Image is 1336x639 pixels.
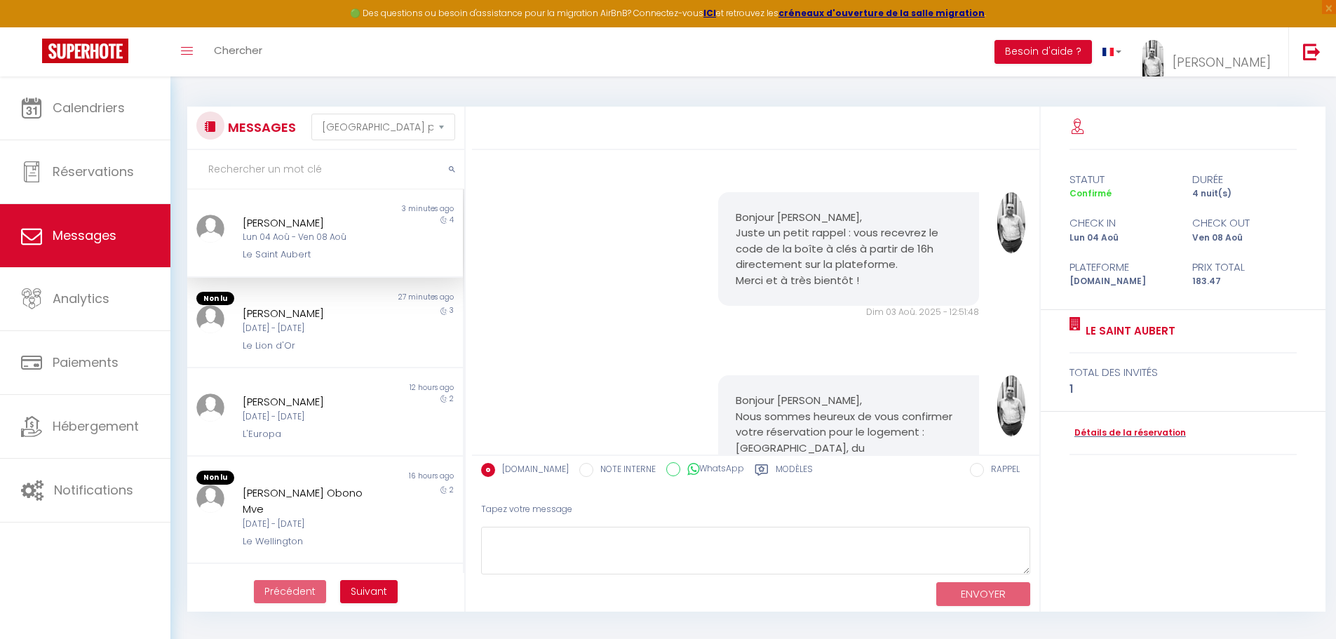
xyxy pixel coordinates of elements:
[984,463,1020,478] label: RAPPEL
[340,580,398,604] button: Next
[243,215,385,231] div: [PERSON_NAME]
[680,462,744,478] label: WhatsApp
[1183,187,1306,201] div: 4 nuit(s)
[42,39,128,63] img: Super Booking
[243,410,385,424] div: [DATE] - [DATE]
[1183,231,1306,245] div: Ven 08 Aoû
[243,322,385,335] div: [DATE] - [DATE]
[776,463,813,480] label: Modèles
[1060,171,1183,188] div: statut
[325,292,462,306] div: 27 minutes ago
[196,485,224,513] img: ...
[325,382,462,394] div: 12 hours ago
[53,163,134,180] span: Réservations
[593,463,656,478] label: NOTE INTERNE
[994,40,1092,64] button: Besoin d'aide ?
[1070,364,1297,381] div: total des invités
[718,306,979,319] div: Dim 03 Aoû. 2025 - 12:51:48
[53,290,109,307] span: Analytics
[203,27,273,76] a: Chercher
[1070,187,1112,199] span: Confirmé
[54,481,133,499] span: Notifications
[1060,259,1183,276] div: Plateforme
[325,203,462,215] div: 3 minutes ago
[1303,43,1321,60] img: logout
[450,485,454,495] span: 2
[1142,40,1163,86] img: ...
[351,584,387,598] span: Suivant
[997,192,1025,253] img: ...
[53,99,125,116] span: Calendriers
[196,292,234,306] span: Non lu
[1173,53,1271,71] span: [PERSON_NAME]
[196,471,234,485] span: Non lu
[450,394,454,404] span: 2
[187,150,464,189] input: Rechercher un mot clé
[736,210,961,289] p: Bonjour [PERSON_NAME], Juste un petit rappel : vous recevrez le code de la boîte à clés à partir ...
[243,231,385,244] div: Lun 04 Aoû - Ven 08 Aoû
[243,485,385,518] div: [PERSON_NAME] Obono Mve
[243,339,385,353] div: Le Lion d'Or
[1183,275,1306,288] div: 183.47
[243,394,385,410] div: [PERSON_NAME]
[1060,231,1183,245] div: Lun 04 Aoû
[53,417,139,435] span: Hébergement
[1183,215,1306,231] div: check out
[1183,259,1306,276] div: Prix total
[243,518,385,531] div: [DATE] - [DATE]
[243,427,385,441] div: L'Europa
[325,471,462,485] div: 16 hours ago
[243,305,385,322] div: [PERSON_NAME]
[53,227,116,244] span: Messages
[703,7,716,19] a: ICI
[1060,215,1183,231] div: check in
[936,582,1030,607] button: ENVOYER
[495,463,569,478] label: [DOMAIN_NAME]
[264,584,316,598] span: Précédent
[224,112,296,143] h3: MESSAGES
[1070,381,1297,398] div: 1
[254,580,326,604] button: Previous
[778,7,985,19] a: créneaux d'ouverture de la salle migration
[243,534,385,549] div: Le Wellington
[243,248,385,262] div: Le Saint Aubert
[1081,323,1175,339] a: Le Saint Aubert
[481,492,1030,527] div: Tapez votre message
[214,43,262,58] span: Chercher
[53,354,119,371] span: Paiements
[997,375,1025,436] img: ...
[450,215,454,225] span: 4
[736,393,961,614] p: Bonjour [PERSON_NAME], Nous sommes heureux de vous confirmer votre réservation pour le logement :...
[1070,426,1186,440] a: Détails de la réservation
[196,215,224,243] img: ...
[450,305,454,316] span: 3
[1183,171,1306,188] div: durée
[196,394,224,422] img: ...
[1132,27,1288,76] a: ... [PERSON_NAME]
[1060,275,1183,288] div: [DOMAIN_NAME]
[196,305,224,333] img: ...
